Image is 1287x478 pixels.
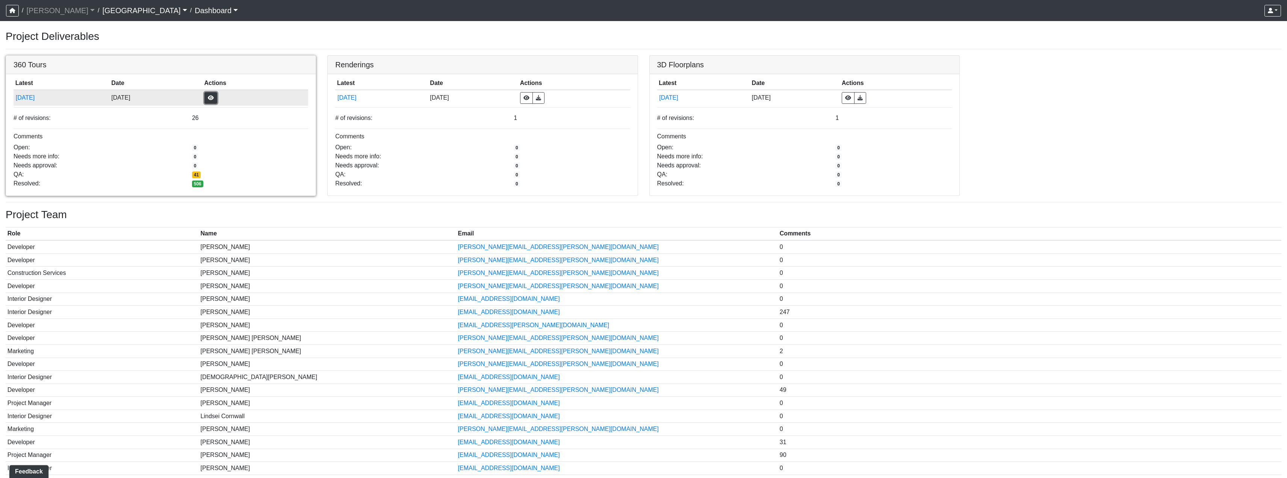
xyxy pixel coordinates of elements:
[458,296,560,302] a: [EMAIL_ADDRESS][DOMAIN_NAME]
[778,410,1281,423] td: 0
[6,240,199,253] td: Developer
[458,348,659,354] a: [PERSON_NAME][EMAIL_ADDRESS][PERSON_NAME][DOMAIN_NAME]
[778,228,1281,241] th: Comments
[199,358,456,371] td: [PERSON_NAME]
[778,306,1281,319] td: 247
[458,283,659,289] a: [PERSON_NAME][EMAIL_ADDRESS][PERSON_NAME][DOMAIN_NAME]
[778,397,1281,410] td: 0
[778,253,1281,267] td: 0
[778,423,1281,436] td: 0
[6,253,199,267] td: Developer
[6,384,199,397] td: Developer
[6,397,199,410] td: Project Manager
[458,374,560,380] a: [EMAIL_ADDRESS][DOMAIN_NAME]
[778,462,1281,475] td: 0
[199,423,456,436] td: [PERSON_NAME]
[199,436,456,449] td: [PERSON_NAME]
[458,257,659,263] a: [PERSON_NAME][EMAIL_ADDRESS][PERSON_NAME][DOMAIN_NAME]
[778,267,1281,280] td: 0
[15,93,108,103] button: [DATE]
[458,465,560,471] a: [EMAIL_ADDRESS][DOMAIN_NAME]
[659,93,748,103] button: [DATE]
[458,335,659,341] a: [PERSON_NAME][EMAIL_ADDRESS][PERSON_NAME][DOMAIN_NAME]
[187,3,195,18] span: /
[6,449,199,462] td: Project Manager
[199,267,456,280] td: [PERSON_NAME]
[199,449,456,462] td: [PERSON_NAME]
[199,253,456,267] td: [PERSON_NAME]
[458,309,560,315] a: [EMAIL_ADDRESS][DOMAIN_NAME]
[199,344,456,358] td: [PERSON_NAME] [PERSON_NAME]
[6,371,199,384] td: Interior Designer
[6,208,1281,221] h3: Project Team
[95,3,102,18] span: /
[6,410,199,423] td: Interior Designer
[657,90,750,106] td: wY9WFftzMbLk77coKQPAQG
[199,332,456,345] td: [PERSON_NAME] [PERSON_NAME]
[6,423,199,436] td: Marketing
[6,319,199,332] td: Developer
[778,332,1281,345] td: 0
[6,306,199,319] td: Interior Designer
[337,93,426,103] button: [DATE]
[199,293,456,306] td: [PERSON_NAME]
[6,30,1281,43] h3: Project Deliverables
[778,358,1281,371] td: 0
[6,358,199,371] td: Developer
[6,436,199,449] td: Developer
[102,3,187,18] a: [GEOGRAPHIC_DATA]
[458,361,659,367] a: [PERSON_NAME][EMAIL_ADDRESS][PERSON_NAME][DOMAIN_NAME]
[6,293,199,306] td: Interior Designer
[199,410,456,423] td: Lindsei Cornwall
[778,344,1281,358] td: 2
[6,267,199,280] td: Construction Services
[14,90,110,106] td: dq3TFYPmQWKqyghEd7aYyE
[26,3,95,18] a: [PERSON_NAME]
[6,228,199,241] th: Role
[456,228,778,241] th: Email
[6,463,50,478] iframe: Ybug feedback widget
[6,279,199,293] td: Developer
[778,384,1281,397] td: 49
[19,3,26,18] span: /
[199,279,456,293] td: [PERSON_NAME]
[458,244,659,250] a: [PERSON_NAME][EMAIL_ADDRESS][PERSON_NAME][DOMAIN_NAME]
[458,400,560,406] a: [EMAIL_ADDRESS][DOMAIN_NAME]
[199,371,456,384] td: [DEMOGRAPHIC_DATA][PERSON_NAME]
[458,270,659,276] a: [PERSON_NAME][EMAIL_ADDRESS][PERSON_NAME][DOMAIN_NAME]
[458,426,659,432] a: [PERSON_NAME][EMAIL_ADDRESS][PERSON_NAME][DOMAIN_NAME]
[778,279,1281,293] td: 0
[458,387,659,393] a: [PERSON_NAME][EMAIL_ADDRESS][PERSON_NAME][DOMAIN_NAME]
[458,439,560,445] a: [EMAIL_ADDRESS][DOMAIN_NAME]
[458,322,609,328] a: [EMAIL_ADDRESS][PERSON_NAME][DOMAIN_NAME]
[199,240,456,253] td: [PERSON_NAME]
[778,319,1281,332] td: 0
[6,332,199,345] td: Developer
[458,452,560,458] a: [EMAIL_ADDRESS][DOMAIN_NAME]
[195,3,238,18] a: Dashboard
[6,344,199,358] td: Marketing
[778,293,1281,306] td: 0
[458,413,560,419] a: [EMAIL_ADDRESS][DOMAIN_NAME]
[6,462,199,475] td: Interior Designer
[778,449,1281,462] td: 90
[199,384,456,397] td: [PERSON_NAME]
[778,371,1281,384] td: 0
[199,397,456,410] td: [PERSON_NAME]
[778,240,1281,253] td: 0
[199,462,456,475] td: [PERSON_NAME]
[335,90,428,106] td: etrfaHZ9L87rAQWQHhQgrU
[778,436,1281,449] td: 31
[199,319,456,332] td: [PERSON_NAME]
[199,306,456,319] td: [PERSON_NAME]
[199,228,456,241] th: Name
